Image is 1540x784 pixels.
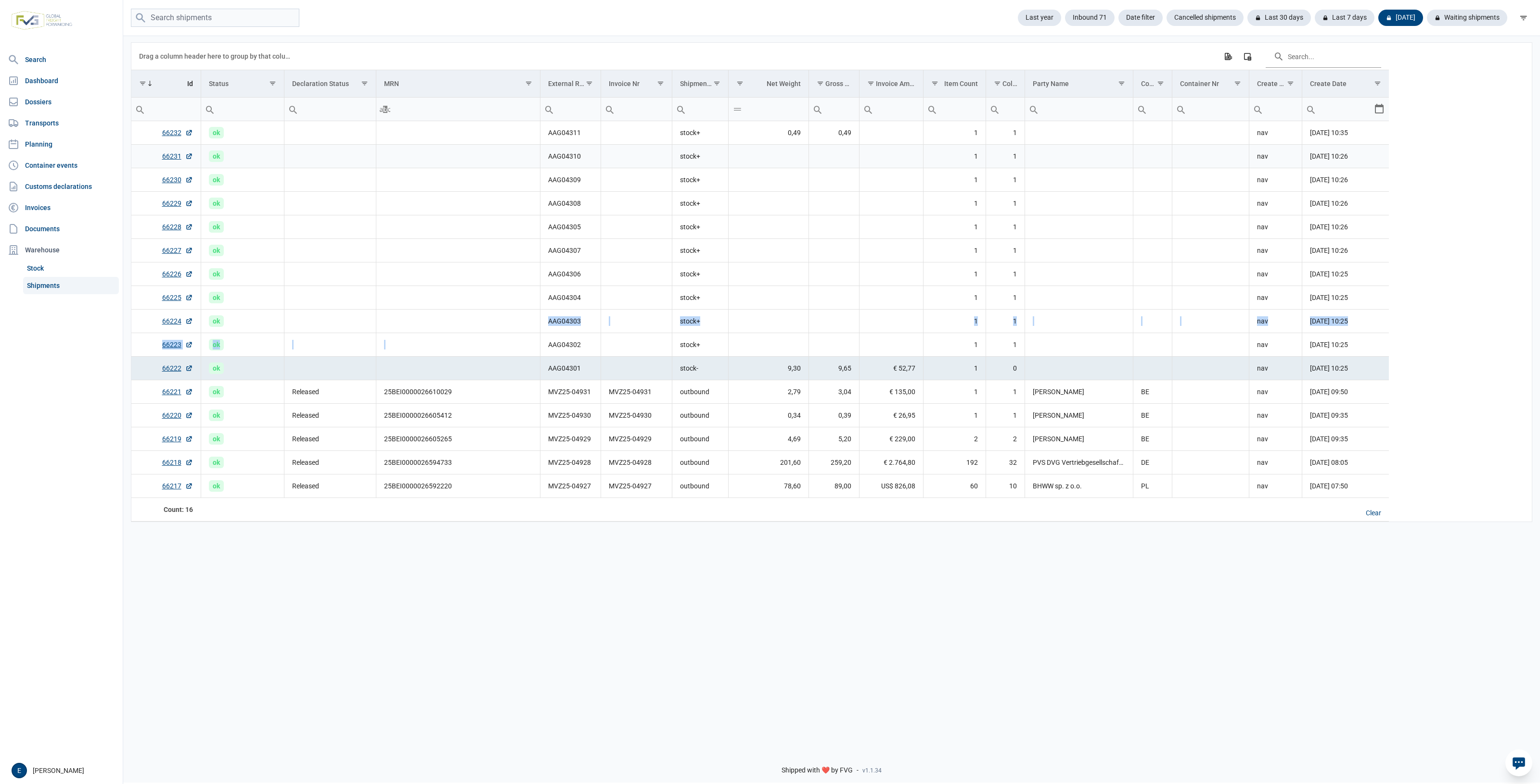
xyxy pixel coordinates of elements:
input: Filter cell [860,98,923,121]
button: E [12,763,27,778]
td: 89,00 [808,474,859,498]
td: 1 [923,357,986,380]
a: 66223 [162,340,193,349]
td: Column Declaration Status [284,70,376,98]
td: Released [284,404,376,427]
td: PL [1133,474,1172,498]
span: ok [209,315,224,327]
td: nav [1249,404,1302,427]
td: Filter cell [201,98,284,121]
td: nav [1249,168,1302,192]
div: Search box [672,98,690,121]
td: Filter cell [672,98,728,121]
td: Column Invoice Amount [859,70,923,98]
td: 1 [986,121,1025,145]
td: 1 [923,121,986,145]
td: 5,20 [808,427,859,451]
div: Search box [1172,98,1190,121]
td: 201,60 [728,451,808,474]
span: ok [209,410,224,421]
td: MVZ25-04930 [601,404,672,427]
td: 1 [923,145,986,168]
td: nav [1249,357,1302,380]
div: Invoice Nr [609,80,640,87]
div: Drag a column header here to group by that column [139,49,294,64]
td: BE [1133,404,1172,427]
td: 0,49 [808,121,859,145]
td: AAG04302 [540,333,601,357]
td: 1 [923,215,986,239]
td: 25BEI0000026610029 [376,380,540,404]
td: AAG04301 [540,357,601,380]
input: Filter cell [672,98,728,121]
div: Search box [376,98,394,121]
td: AAG04311 [540,121,601,145]
div: Select [1373,98,1385,121]
span: Show filter options for column 'Invoice Nr' [657,80,664,87]
div: [DATE] [1378,10,1423,26]
td: DE [1133,451,1172,474]
div: Last year [1018,10,1061,26]
div: Cancelled shipments [1167,10,1244,26]
div: Search box [924,98,941,121]
td: 1 [923,333,986,357]
a: Transports [4,113,119,133]
div: Export all data to Excel [1219,48,1236,65]
td: 25BEI0000026594733 [376,451,540,474]
a: 66219 [162,434,193,444]
div: Net Weight [767,80,801,87]
td: 1 [923,380,986,404]
td: nav [1249,286,1302,310]
td: AAG04304 [540,286,601,310]
td: Filter cell [540,98,601,121]
span: [DATE] 10:35 [1310,129,1348,137]
span: Show filter options for column 'Status' [269,80,276,87]
div: Search box [601,98,618,121]
div: Inbound 71 [1065,10,1115,26]
td: Filter cell [131,98,201,121]
span: ok [209,268,224,280]
td: BHWW sp. z o.o. [1025,474,1133,498]
td: 1 [986,310,1025,333]
td: Released [284,427,376,451]
a: Search [4,50,119,69]
td: Column Invoice Nr [601,70,672,98]
div: Search box [809,98,826,121]
a: 66218 [162,458,193,467]
td: BE [1133,380,1172,404]
td: Column Create User [1249,70,1302,98]
td: 2,79 [728,380,808,404]
td: MVZ25-04931 [540,380,601,404]
td: 60 [923,474,986,498]
td: 1 [986,168,1025,192]
div: Data grid toolbar [139,43,1381,70]
td: Column Net Weight [728,70,808,98]
td: Filter cell [1025,98,1133,121]
td: 1 [923,239,986,262]
a: 66230 [162,175,193,185]
div: Search box [1302,98,1320,121]
input: Filter cell [1133,98,1172,121]
span: [DATE] 10:26 [1310,223,1348,231]
td: 2 [986,427,1025,451]
td: AAG04303 [540,310,601,333]
a: 66232 [162,128,193,137]
div: Declaration Status [292,80,349,87]
td: AAG04310 [540,145,601,168]
img: FVG - Global freight forwarding [8,7,76,34]
span: € 26,95 [893,411,915,420]
span: [DATE] 10:25 [1310,294,1348,301]
span: ok [209,386,224,398]
td: Column Gross Weight [808,70,859,98]
td: stock+ [672,333,728,357]
input: Filter cell [376,98,540,121]
div: Status [209,80,229,87]
input: Search in the data grid [1266,45,1381,68]
span: [DATE] 10:26 [1310,176,1348,184]
div: Search box [284,98,302,121]
td: 1 [986,262,1025,286]
td: 1 [923,404,986,427]
a: Planning [4,135,119,154]
td: outbound [672,451,728,474]
td: nav [1249,239,1302,262]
